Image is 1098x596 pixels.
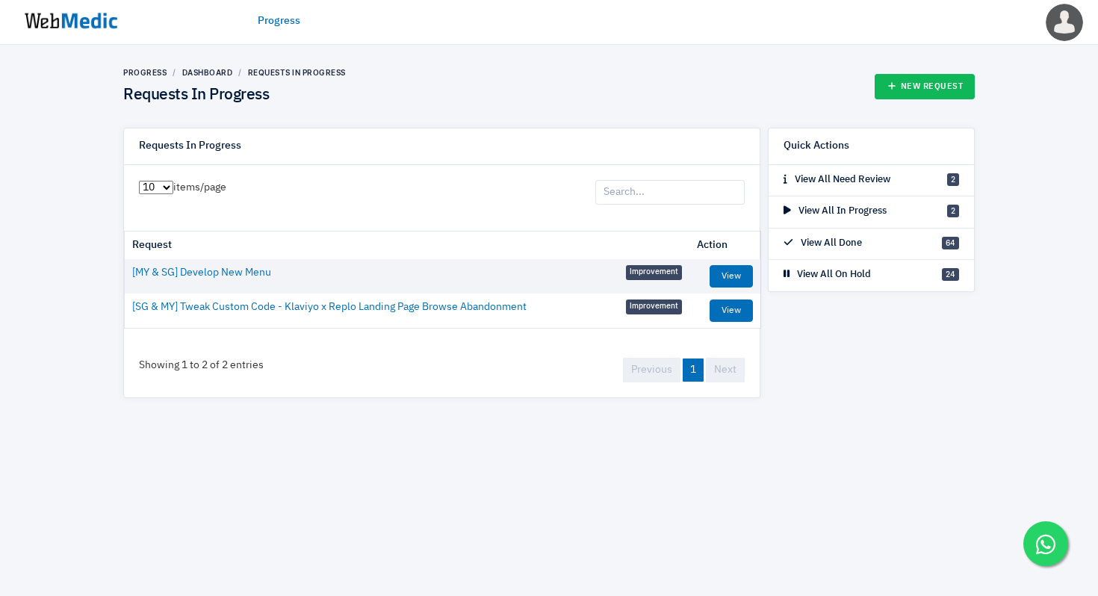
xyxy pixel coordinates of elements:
[132,299,527,315] a: [SG & MY] Tweak Custom Code - Klaviyo x Replo Landing Page Browse Abandonment
[683,358,704,382] a: 1
[706,358,745,382] a: Next
[258,13,300,29] a: Progress
[710,299,753,322] a: View
[942,237,959,249] span: 64
[123,86,346,105] h4: Requests In Progress
[123,68,167,77] a: Progress
[947,173,959,186] span: 2
[124,343,279,388] div: Showing 1 to 2 of 2 entries
[132,265,271,281] a: [MY & SG] Develop New Menu
[942,268,959,281] span: 24
[784,236,862,251] p: View All Done
[125,232,689,259] th: Request
[248,68,346,77] a: Requests In Progress
[182,68,233,77] a: Dashboard
[784,204,887,219] p: View All In Progress
[784,267,871,282] p: View All On Hold
[623,358,680,382] a: Previous
[784,173,890,187] p: View All Need Review
[123,67,346,78] nav: breadcrumb
[139,180,226,196] label: items/page
[947,205,959,217] span: 2
[139,140,241,153] h6: Requests In Progress
[139,181,173,194] select: items/page
[784,140,849,153] h6: Quick Actions
[875,74,976,99] a: New Request
[595,180,745,205] input: Search...
[689,232,760,259] th: Action
[710,265,753,288] a: View
[626,299,682,314] span: Improvement
[626,265,682,280] span: Improvement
